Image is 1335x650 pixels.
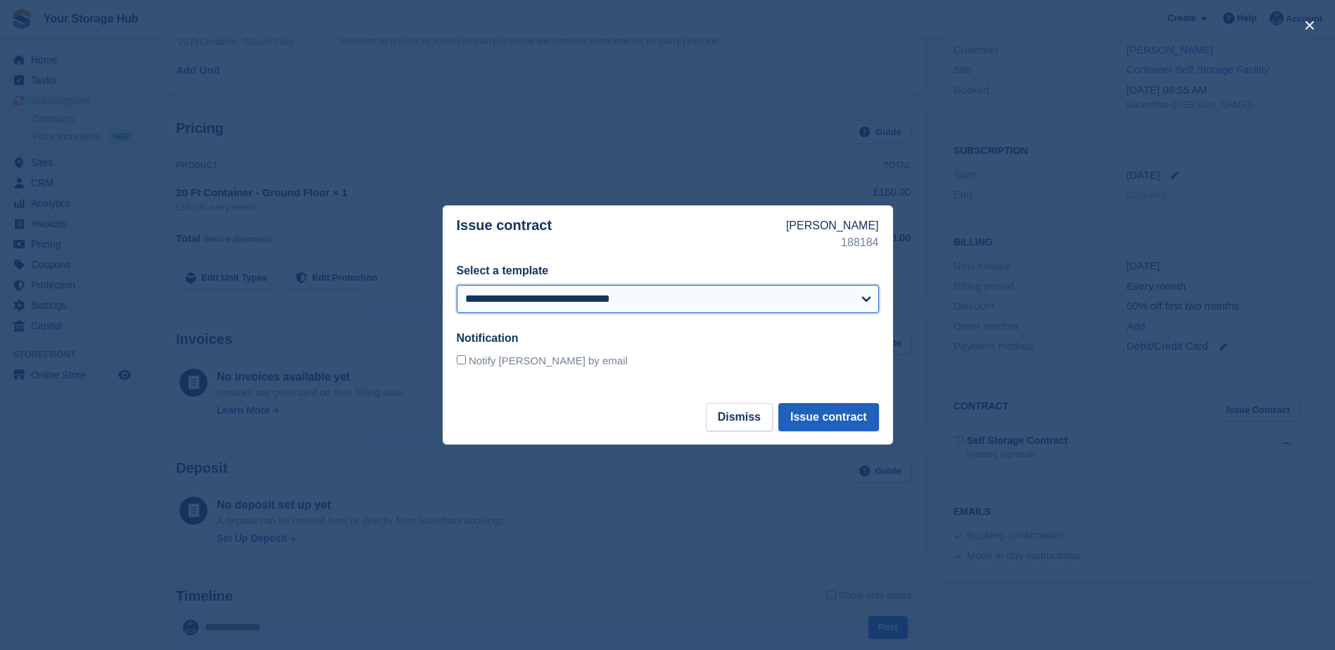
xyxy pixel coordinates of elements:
[786,234,879,251] p: 188184
[457,355,466,364] input: Notify [PERSON_NAME] by email
[706,403,773,431] button: Dismiss
[469,355,628,367] span: Notify [PERSON_NAME] by email
[786,217,879,234] p: [PERSON_NAME]
[457,265,549,276] label: Select a template
[1298,14,1321,37] button: close
[457,332,519,344] label: Notification
[778,403,878,431] button: Issue contract
[457,217,786,251] p: Issue contract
